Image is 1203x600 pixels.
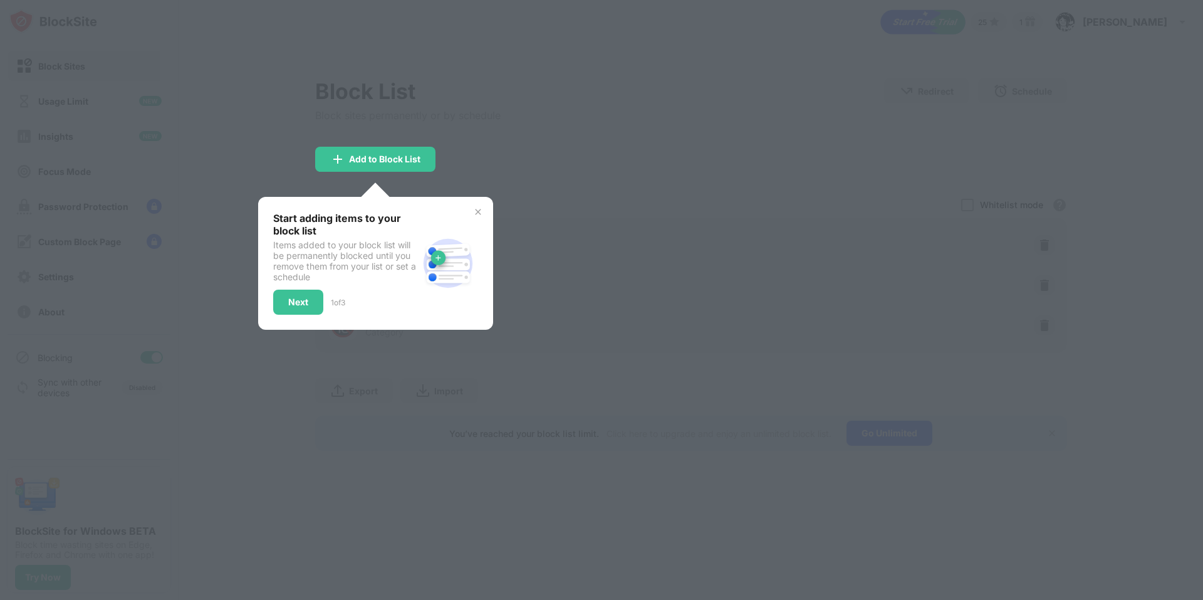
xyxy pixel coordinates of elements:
img: x-button.svg [473,207,483,217]
div: Next [288,297,308,307]
div: Items added to your block list will be permanently blocked until you remove them from your list o... [273,239,418,282]
div: Start adding items to your block list [273,212,418,237]
div: Add to Block List [349,154,420,164]
img: block-site.svg [418,233,478,293]
div: 1 of 3 [331,298,345,307]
